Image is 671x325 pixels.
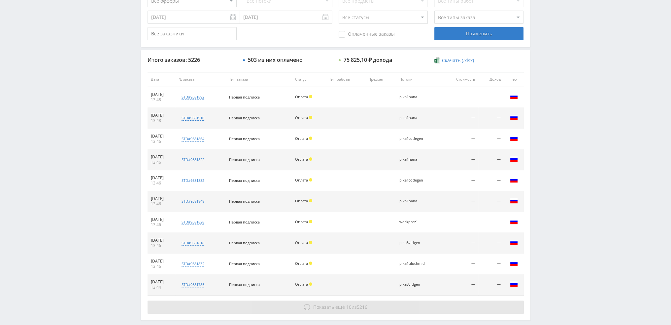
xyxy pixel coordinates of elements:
[151,196,172,201] div: [DATE]
[148,57,237,63] div: Итого заказов: 5226
[478,129,504,149] td: —
[510,93,518,101] img: rus.png
[148,72,175,87] th: Дата
[344,57,392,63] div: 75 825,10 ₽ дохода
[442,170,478,191] td: —
[151,118,172,123] div: 13:48
[442,58,474,63] span: Скачать (.xlsx)
[478,108,504,129] td: —
[151,175,172,181] div: [DATE]
[434,27,523,40] div: Применить
[442,191,478,212] td: —
[182,261,204,266] div: std#9581832
[295,136,308,141] span: Оплата
[434,57,474,64] a: Скачать (.xlsx)
[510,176,518,184] img: rus.png
[182,178,204,183] div: std#9581882
[399,157,429,162] div: pika1nana
[399,137,429,141] div: pika1codegen
[295,240,308,245] span: Оплата
[295,94,308,99] span: Оплата
[295,219,308,224] span: Оплата
[229,95,260,100] span: Первая подписка
[226,72,292,87] th: Тип заказа
[510,113,518,121] img: rus.png
[399,95,429,99] div: pika1nana
[151,139,172,144] div: 13:46
[399,178,429,183] div: pika1codegen
[478,149,504,170] td: —
[151,181,172,186] div: 13:46
[148,27,237,40] input: Все заказчики
[182,240,204,246] div: std#9581818
[229,136,260,141] span: Первая подписка
[182,115,204,121] div: std#9581910
[504,72,524,87] th: Гео
[442,212,478,233] td: —
[309,282,312,286] span: Холд
[309,178,312,182] span: Холд
[399,199,429,203] div: pika1nana
[229,282,260,287] span: Первая подписка
[510,155,518,163] img: rus.png
[510,238,518,246] img: rus.png
[399,282,429,287] div: pika3vidgen
[309,95,312,98] span: Холд
[510,197,518,205] img: rus.png
[399,241,429,245] div: pika3vidgen
[313,304,345,310] span: Показать ещё
[295,198,308,203] span: Оплата
[151,92,172,97] div: [DATE]
[309,220,312,223] span: Холд
[399,220,429,224] div: workprez1
[229,157,260,162] span: Первая подписка
[151,160,172,165] div: 13:46
[478,274,504,295] td: —
[151,259,172,264] div: [DATE]
[309,262,312,265] span: Холд
[151,238,172,243] div: [DATE]
[478,233,504,254] td: —
[229,178,260,183] span: Первая подписка
[182,220,204,225] div: std#9581828
[229,199,260,204] span: Первая подписка
[182,157,204,162] div: std#9581822
[295,115,308,120] span: Оплата
[175,72,226,87] th: № заказа
[510,259,518,267] img: rus.png
[478,212,504,233] td: —
[365,72,396,87] th: Предмет
[295,157,308,162] span: Оплата
[292,72,326,87] th: Статус
[478,191,504,212] td: —
[478,254,504,274] td: —
[182,199,204,204] div: std#9581848
[478,72,504,87] th: Доход
[295,282,308,287] span: Оплата
[510,218,518,225] img: rus.png
[151,113,172,118] div: [DATE]
[396,72,442,87] th: Потоки
[478,87,504,108] td: —
[151,201,172,207] div: 13:46
[442,72,478,87] th: Стоимость
[229,115,260,120] span: Первая подписка
[478,170,504,191] td: —
[151,243,172,248] div: 13:46
[182,282,204,287] div: std#9581785
[442,233,478,254] td: —
[182,95,204,100] div: std#9581892
[182,136,204,142] div: std#9581864
[309,241,312,244] span: Холд
[309,157,312,161] span: Холд
[346,304,352,310] span: 10
[399,262,429,266] div: pika1uluchmid
[326,72,365,87] th: Тип работы
[442,108,478,129] td: —
[357,304,367,310] span: 5216
[309,199,312,202] span: Холд
[442,149,478,170] td: —
[151,154,172,160] div: [DATE]
[151,264,172,269] div: 13:46
[510,134,518,142] img: rus.png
